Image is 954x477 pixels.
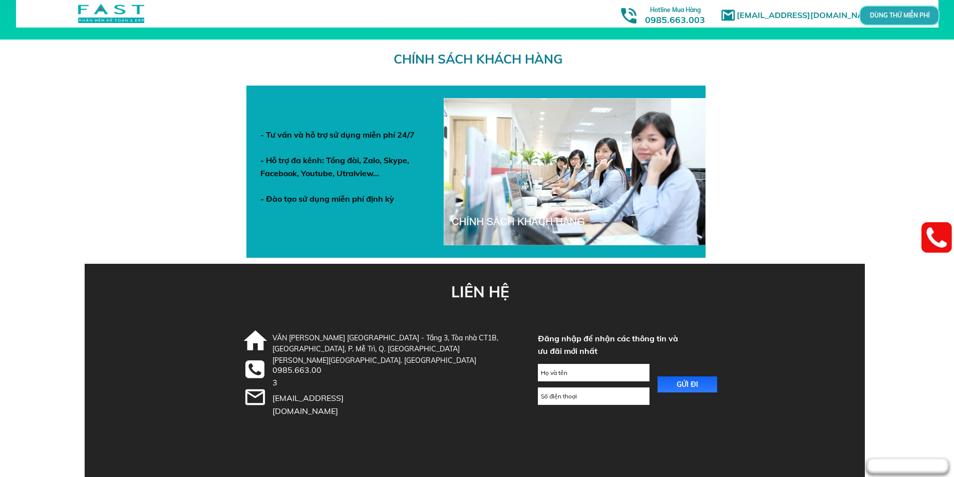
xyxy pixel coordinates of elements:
[538,332,680,358] h3: Đăng nhập để nhận các thông tin và ưu đãi mới nhất
[658,376,718,392] p: GỬI ĐI
[272,332,507,366] div: VĂN [PERSON_NAME] [GEOGRAPHIC_DATA] - Tầng 3, Tòa nhà CT1B, [GEOGRAPHIC_DATA], P. Mễ Trì, Q. [GEO...
[451,280,511,304] h3: LIÊN HỆ
[887,13,911,19] p: DÙNG THỬ MIỄN PHÍ
[538,364,649,381] input: Họ và tên
[272,392,383,417] div: [EMAIL_ADDRESS][DOMAIN_NAME]
[650,6,701,14] span: Hotline Mua Hàng
[634,4,716,25] h3: 0985.663.003
[394,49,569,69] h3: CHÍNH SÁCH KHÁCH HÀNG
[272,364,326,389] div: 0985.663.003
[538,388,649,404] input: Số điện thoại
[737,9,884,22] h1: [EMAIL_ADDRESS][DOMAIN_NAME]
[260,129,427,206] div: - Tư vấn và hỗ trợ sử dụng miễn phí 24/7 - Hỗ trợ đa kênh: Tổng đài, Zalo, Skype, Facebook, Youtu...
